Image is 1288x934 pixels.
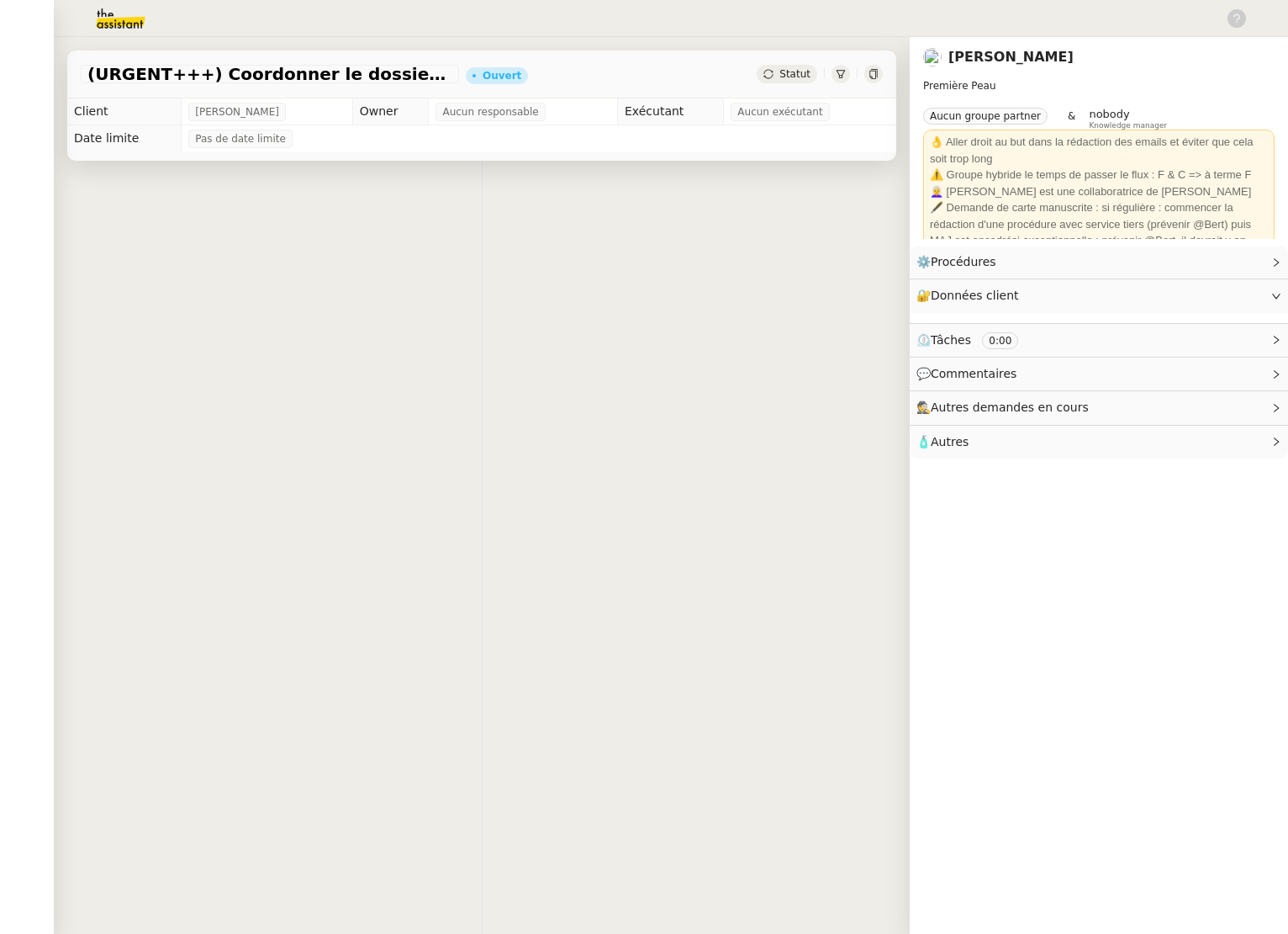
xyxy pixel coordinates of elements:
[916,401,1096,414] span: 🕵️
[930,199,1268,265] div: 🖋️ Demande de carte manuscrite : si régulière : commencer la rédaction d'une procédure avec servi...
[352,98,429,125] td: Owner
[67,125,182,152] td: Date limite
[931,333,971,347] span: Tâches
[483,71,521,81] div: Ouvert
[930,167,1268,183] div: ⚠️ Groupe hybride le temps de passer le flux : F & C => à terme F
[737,103,822,120] span: Aucun exécutant
[930,183,1268,200] div: 👩‍🦳 [PERSON_NAME] est une collaboratrice de [PERSON_NAME]
[910,279,1288,312] div: 🔐Données client
[923,48,942,66] img: users%2Fjeuj7FhI7bYLyCU6UIN9LElSS4x1%2Favatar%2F1678820456145.jpeg
[931,255,996,268] span: Procédures
[931,289,1019,302] span: Données client
[779,68,810,80] span: Statut
[910,246,1288,279] div: ⚙️Procédures
[948,49,1074,65] a: [PERSON_NAME]
[67,98,182,125] td: Client
[1068,108,1075,130] span: &
[618,98,724,125] td: Exécutant
[931,367,1016,380] span: Commentaires
[916,333,1032,347] span: ⏲️
[1089,108,1167,130] app-user-label: Knowledge manager
[916,367,1024,380] span: 💬
[1089,108,1129,120] span: nobody
[916,252,1004,272] span: ⚙️
[442,103,538,120] span: Aucun responsable
[195,130,286,147] span: Pas de date limite
[931,401,1089,414] span: Autres demandes en cours
[931,435,969,448] span: Autres
[910,324,1288,357] div: ⏲️Tâches 0:00
[910,358,1288,390] div: 💬Commentaires
[916,286,1026,305] span: 🔐
[910,426,1288,459] div: 🧴Autres
[982,332,1018,349] nz-tag: 0:00
[923,80,996,92] span: Première Peau
[87,66,452,82] span: (URGENT+++) Coordonner le dossier d'[PERSON_NAME] I ANOMALIE
[910,391,1288,424] div: 🕵️Autres demandes en cours
[1089,121,1167,130] span: Knowledge manager
[195,103,279,120] span: [PERSON_NAME]
[923,108,1048,125] nz-tag: Aucun groupe partner
[930,134,1268,167] div: 👌 Aller droit au but dans la rédaction des emails et éviter que cela soit trop long
[916,435,969,448] span: 🧴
